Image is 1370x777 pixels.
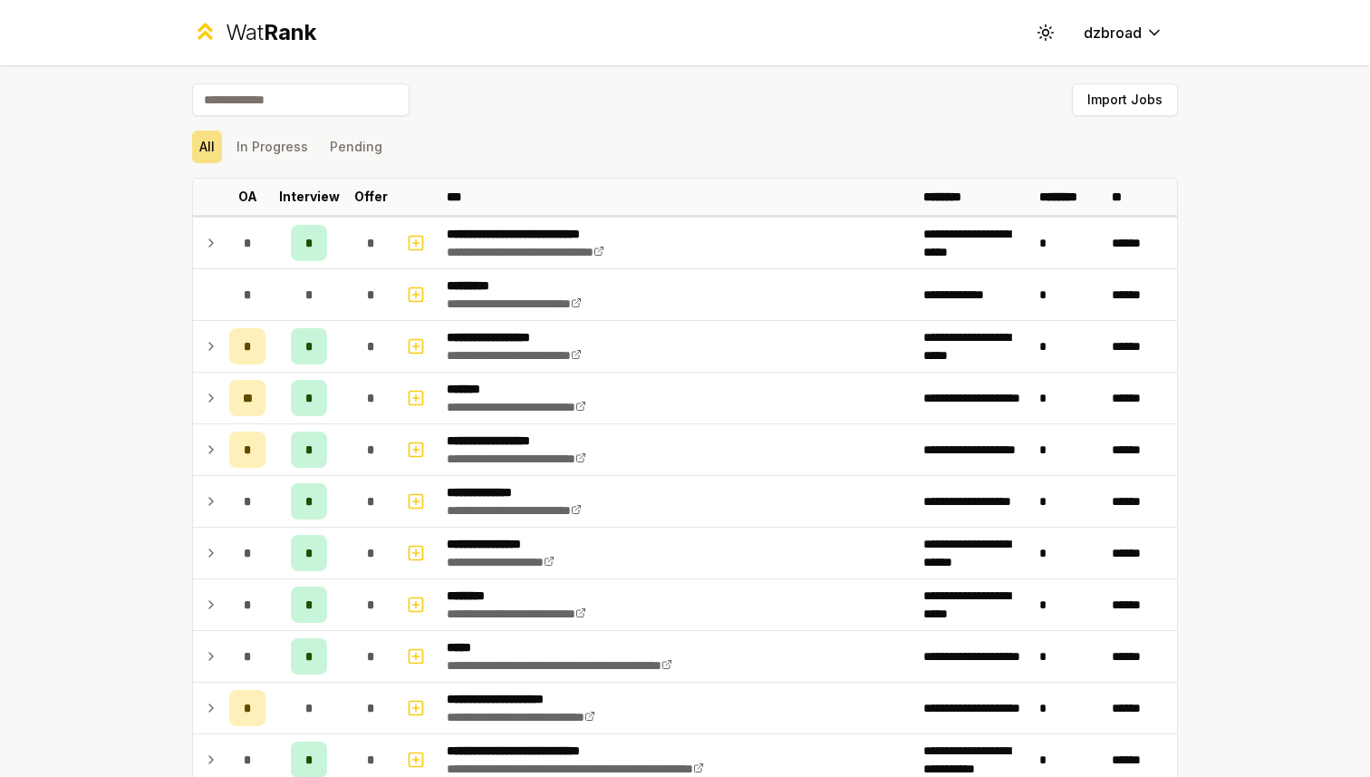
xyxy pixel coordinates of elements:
span: dzbroad [1084,22,1142,44]
a: WatRank [192,18,316,47]
button: Pending [323,131,390,163]
p: OA [238,188,257,206]
button: In Progress [229,131,315,163]
button: Import Jobs [1072,83,1178,116]
p: Offer [354,188,388,206]
p: Interview [279,188,340,206]
div: Wat [226,18,316,47]
span: Rank [264,19,316,45]
button: dzbroad [1069,16,1178,49]
button: All [192,131,222,163]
